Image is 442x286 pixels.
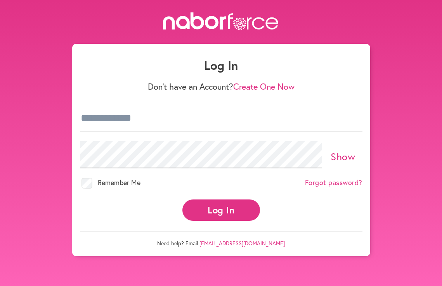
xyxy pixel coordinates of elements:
a: Create One Now [233,81,295,92]
a: Show [331,150,355,163]
h1: Log In [80,58,362,73]
p: Need help? Email [80,231,362,247]
button: Log In [182,199,260,221]
a: [EMAIL_ADDRESS][DOMAIN_NAME] [199,239,285,247]
a: Forgot password? [305,179,362,187]
span: Remember Me [98,178,140,187]
p: Don't have an Account? [80,81,362,92]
